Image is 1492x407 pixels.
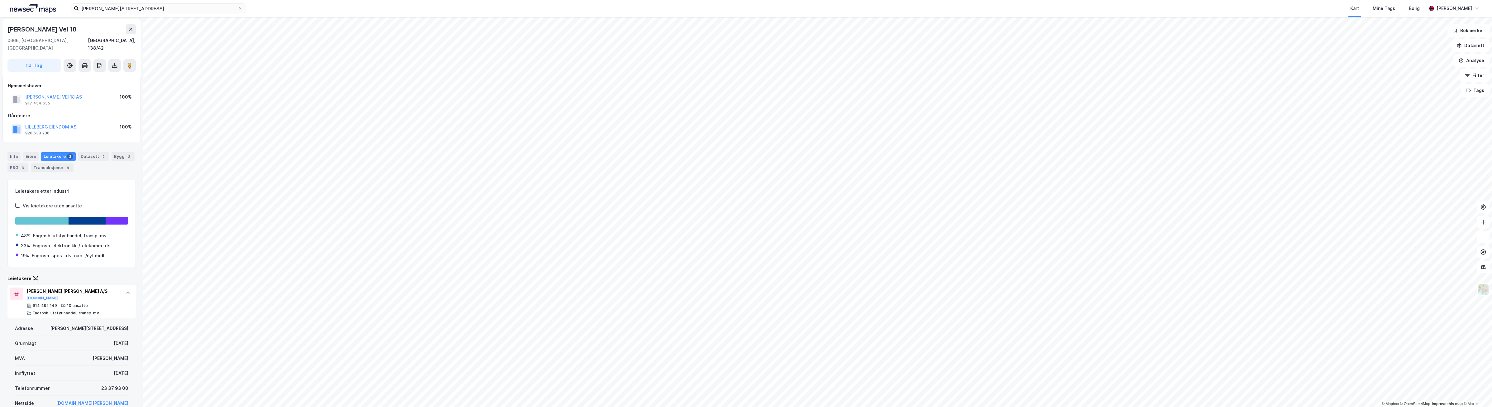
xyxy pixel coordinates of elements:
div: 48% [21,232,31,240]
div: Innflyttet [15,370,35,377]
div: Kart [1350,5,1359,12]
div: Leietakere (3) [7,275,136,282]
div: [PERSON_NAME] Vei 18 [7,24,78,34]
div: 914 492 149 [33,303,57,308]
a: Mapbox [1382,402,1399,406]
div: Vis leietakere uten ansatte [23,202,82,210]
img: Z [1477,283,1489,295]
div: Adresse [15,325,33,332]
div: 917 454 655 [25,101,50,106]
div: Info [7,152,21,161]
div: 0666, [GEOGRAPHIC_DATA], [GEOGRAPHIC_DATA] [7,37,88,52]
div: 100% [120,93,132,101]
div: 3 [20,165,26,171]
div: 23 37 93 00 [101,385,128,392]
div: 10 ansatte [67,303,88,308]
div: [PERSON_NAME][STREET_ADDRESS] [50,325,128,332]
div: Bolig [1409,5,1420,12]
div: [DATE] [114,340,128,347]
div: Bygg [112,152,135,161]
div: [DATE] [114,370,128,377]
img: logo.a4113a55bc3d86da70a041830d287a7e.svg [10,4,56,13]
div: 920 638 236 [25,131,50,136]
div: [PERSON_NAME] [1437,5,1472,12]
div: Engrosh. elektronikk-/telekomm.uts. [33,242,112,250]
a: [DOMAIN_NAME][PERSON_NAME] [56,400,128,406]
div: Leietakere etter industri [15,187,128,195]
button: Datasett [1452,39,1490,52]
div: 4 [65,165,71,171]
div: 3 [67,153,73,160]
div: MVA [15,355,25,362]
div: Mine Tags [1373,5,1395,12]
input: Søk på adresse, matrikkel, gårdeiere, leietakere eller personer [79,4,238,13]
div: Nettside [15,400,34,407]
div: Datasett [78,152,109,161]
div: 2 [100,153,107,160]
div: 100% [120,123,132,131]
div: Engrosh. spes. utv. nær.-/nyt.midl. [32,252,106,259]
a: OpenStreetMap [1400,402,1430,406]
a: Improve this map [1432,402,1463,406]
div: Grunnlagt [15,340,36,347]
div: Telefonnummer [15,385,50,392]
iframe: Chat Widget [1461,377,1492,407]
button: Filter [1460,69,1490,82]
div: Transaksjoner [31,163,74,172]
div: ESG [7,163,28,172]
div: Gårdeiere [8,112,135,119]
button: Analyse [1453,54,1490,67]
div: 19% [21,252,29,259]
div: Eiere [23,152,39,161]
div: Engrosh. utstyr handel, transp. mv. [33,232,108,240]
div: [PERSON_NAME] [93,355,128,362]
div: Hjemmelshaver [8,82,135,90]
div: [GEOGRAPHIC_DATA], 138/42 [88,37,136,52]
div: 2 [126,153,132,160]
div: [PERSON_NAME] [PERSON_NAME] A/S [26,288,119,295]
div: Engrosh. utstyr handel, transp. mv. [33,311,100,316]
button: Tags [1461,84,1490,97]
div: 33% [21,242,30,250]
button: Bokmerker [1447,24,1490,37]
button: Tag [7,59,61,72]
button: [DOMAIN_NAME] [26,296,59,301]
div: Leietakere [41,152,76,161]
